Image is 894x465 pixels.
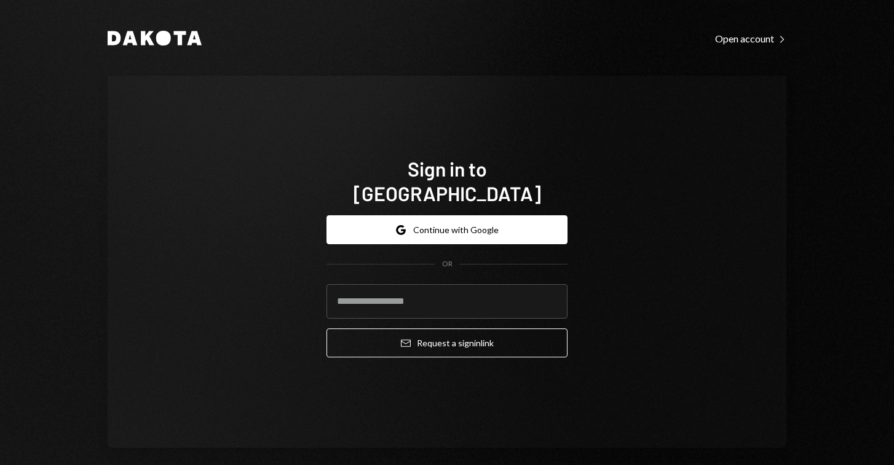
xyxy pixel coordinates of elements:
div: OR [442,259,453,269]
a: Open account [715,31,786,45]
button: Request a signinlink [326,328,568,357]
div: Open account [715,33,786,45]
h1: Sign in to [GEOGRAPHIC_DATA] [326,156,568,205]
button: Continue with Google [326,215,568,244]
